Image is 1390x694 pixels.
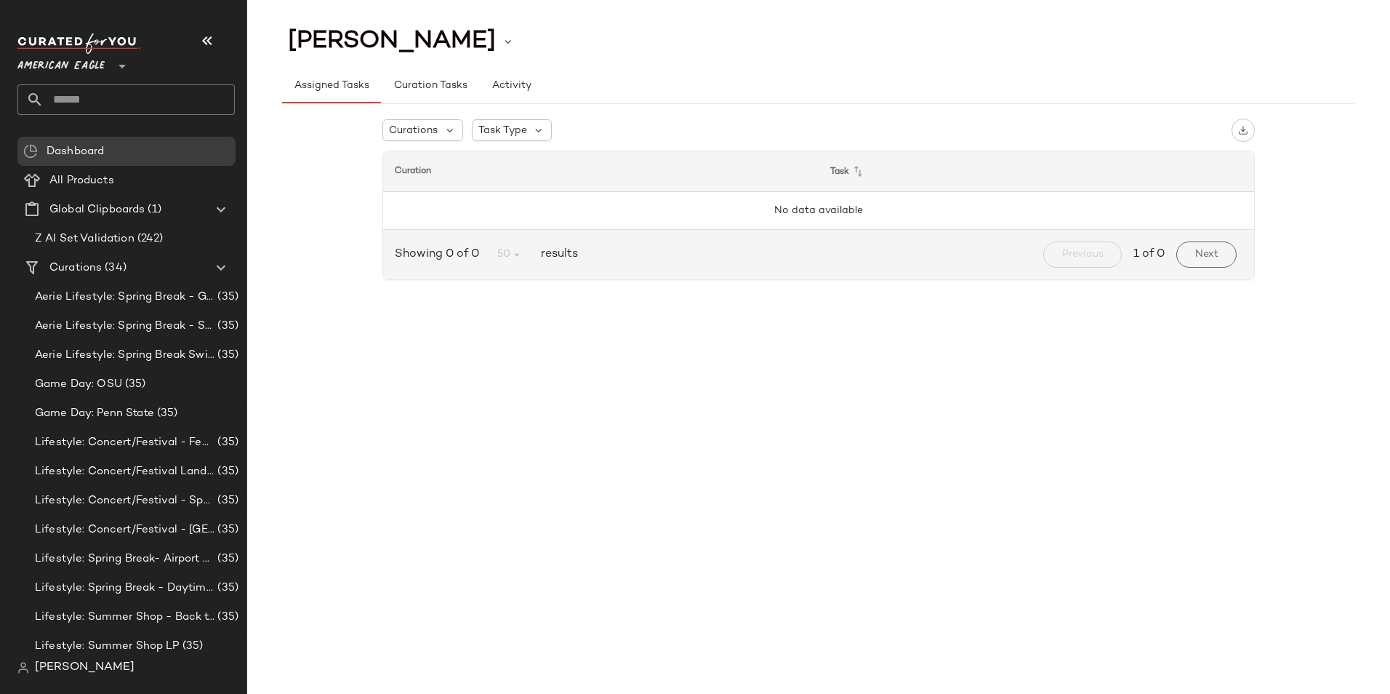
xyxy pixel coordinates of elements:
span: [PERSON_NAME] [35,659,134,677]
span: Showing 0 of 0 [395,246,485,263]
img: svg%3e [23,144,38,159]
span: [PERSON_NAME] [288,28,496,55]
span: Aerie Lifestyle: Spring Break - Sporty [35,318,214,335]
span: Curation Tasks [393,80,467,92]
span: Lifestyle: Spring Break- Airport Style [35,551,214,567]
span: 1 of 0 [1133,246,1165,263]
span: results [535,246,578,263]
span: Curations [49,260,102,276]
span: Game Day: OSU [35,376,122,393]
span: (35) [214,551,238,567]
span: (35) [214,522,238,538]
span: (242) [134,231,164,247]
span: (35) [214,609,238,626]
span: Lifestyle: Spring Break - Daytime Casual [35,580,214,597]
span: (35) [154,405,178,422]
span: Lifestyle: Concert/Festival - [GEOGRAPHIC_DATA] [35,522,214,538]
span: All Products [49,172,114,189]
span: (35) [214,492,238,509]
span: Assigned Tasks [294,80,369,92]
th: Curation [383,151,819,192]
span: American Eagle [17,49,105,76]
span: Activity [491,80,531,92]
span: Lifestyle: Concert/Festival - Sporty [35,492,214,509]
span: Next [1194,249,1218,260]
span: (35) [214,463,238,480]
span: Lifestyle: Concert/Festival Landing Page [35,463,214,480]
span: Dashboard [47,143,104,160]
img: cfy_white_logo.C9jOOHJF.svg [17,33,141,54]
span: Lifestyle: Summer Shop LP [35,638,180,655]
span: (35) [180,638,204,655]
span: (35) [214,580,238,597]
span: (35) [122,376,146,393]
span: (35) [214,289,238,306]
span: Task Type [478,123,527,138]
span: Lifestyle: Concert/Festival - Femme [35,434,214,451]
span: Aerie Lifestyle: Spring Break Swimsuits Landing Page [35,347,214,364]
img: svg%3e [17,662,29,674]
span: Z AI Set Validation [35,231,134,247]
span: (35) [214,434,238,451]
span: (35) [214,318,238,335]
td: No data available [383,192,1254,230]
span: Lifestyle: Summer Shop - Back to School Essentials [35,609,214,626]
th: Task [819,151,1254,192]
span: (34) [102,260,126,276]
span: Global Clipboards [49,202,145,218]
span: (1) [145,202,161,218]
span: Aerie Lifestyle: Spring Break - Girly/Femme [35,289,214,306]
span: Game Day: Penn State [35,405,154,422]
span: (35) [214,347,238,364]
button: Next [1176,242,1237,268]
span: Curations [389,123,438,138]
img: svg%3e [1238,125,1248,135]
